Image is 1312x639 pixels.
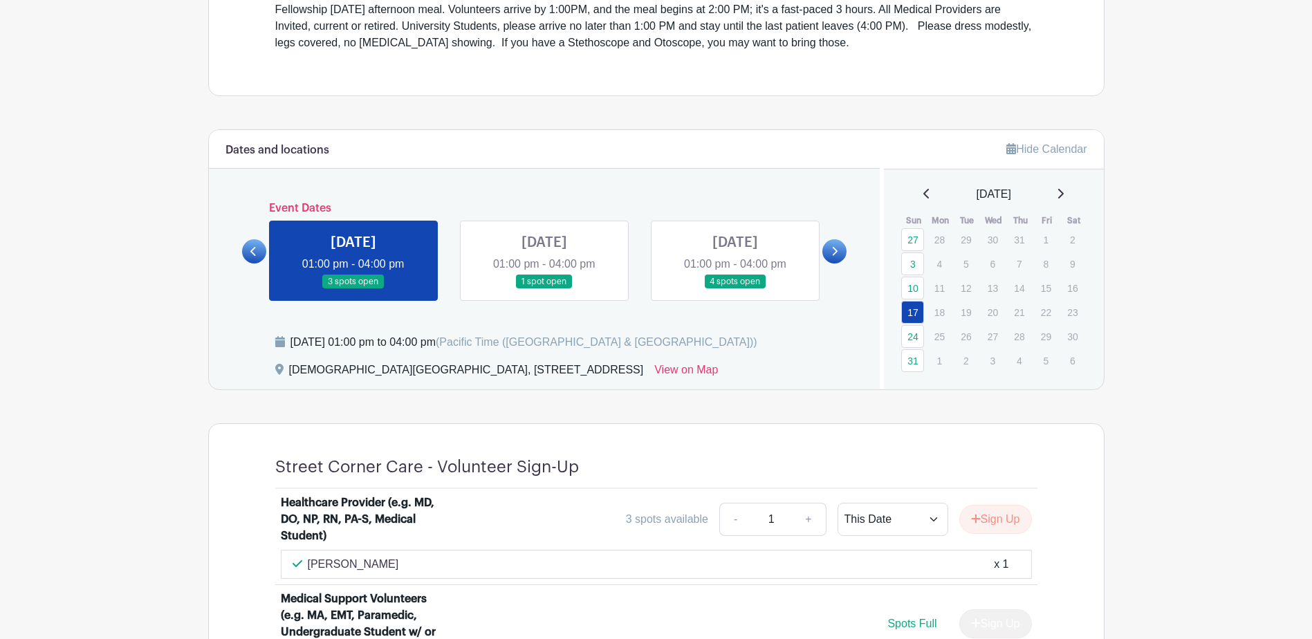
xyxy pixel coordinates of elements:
[928,277,951,299] p: 11
[791,503,826,536] a: +
[981,277,1004,299] p: 13
[981,214,1008,228] th: Wed
[225,144,329,157] h6: Dates and locations
[289,362,644,384] div: [DEMOGRAPHIC_DATA][GEOGRAPHIC_DATA], [STREET_ADDRESS]
[266,202,823,215] h6: Event Dates
[719,503,751,536] a: -
[1006,143,1087,155] a: Hide Calendar
[981,229,1004,250] p: 30
[1007,214,1034,228] th: Thu
[1061,277,1084,299] p: 16
[1008,229,1031,250] p: 31
[1060,214,1087,228] th: Sat
[977,186,1011,203] span: [DATE]
[1061,302,1084,323] p: 23
[1035,253,1057,275] p: 8
[1061,326,1084,347] p: 30
[436,336,757,348] span: (Pacific Time ([GEOGRAPHIC_DATA] & [GEOGRAPHIC_DATA]))
[1008,326,1031,347] p: 28
[900,214,927,228] th: Sun
[308,556,399,573] p: [PERSON_NAME]
[1061,350,1084,371] p: 6
[626,511,708,528] div: 3 spots available
[901,349,924,372] a: 31
[901,252,924,275] a: 3
[928,350,951,371] p: 1
[954,302,977,323] p: 19
[1061,253,1084,275] p: 9
[901,301,924,324] a: 17
[281,494,452,544] div: Healthcare Provider (e.g. MD, DO, NP, RN, PA-S, Medical Student)
[959,505,1032,534] button: Sign Up
[954,277,977,299] p: 12
[954,350,977,371] p: 2
[887,618,936,629] span: Spots Full
[1008,253,1031,275] p: 7
[928,302,951,323] p: 18
[275,457,579,477] h4: Street Corner Care - Volunteer Sign-Up
[1008,277,1031,299] p: 14
[1035,350,1057,371] p: 5
[928,229,951,250] p: 28
[1061,229,1084,250] p: 2
[1035,277,1057,299] p: 15
[901,325,924,348] a: 24
[1008,302,1031,323] p: 21
[981,302,1004,323] p: 20
[954,253,977,275] p: 5
[1035,302,1057,323] p: 22
[954,229,977,250] p: 29
[927,214,954,228] th: Mon
[901,277,924,299] a: 10
[994,556,1008,573] div: x 1
[981,253,1004,275] p: 6
[1035,229,1057,250] p: 1
[1008,350,1031,371] p: 4
[901,228,924,251] a: 27
[954,214,981,228] th: Tue
[1034,214,1061,228] th: Fri
[928,253,951,275] p: 4
[954,326,977,347] p: 26
[981,326,1004,347] p: 27
[654,362,718,384] a: View on Map
[928,326,951,347] p: 25
[981,350,1004,371] p: 3
[290,334,757,351] div: [DATE] 01:00 pm to 04:00 pm
[1035,326,1057,347] p: 29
